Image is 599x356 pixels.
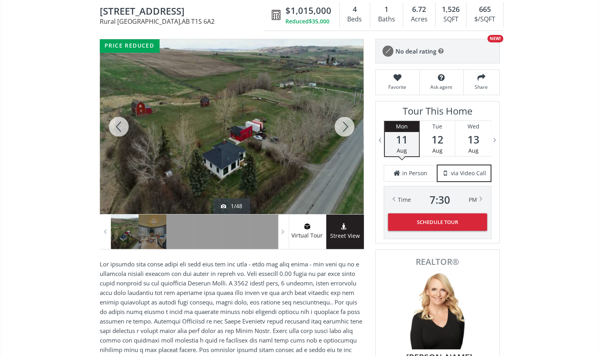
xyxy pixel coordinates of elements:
div: Baths [374,13,399,25]
div: 1 [374,4,399,15]
h3: Tour This Home [384,105,491,121]
div: 1/48 [221,202,242,210]
div: Tue [420,121,455,132]
span: $1,015,000 [285,4,331,17]
div: 6.72 [407,4,431,15]
span: in Person [402,169,427,177]
span: Aug [432,147,443,154]
span: 13 [455,134,491,145]
span: 12 [420,134,455,145]
div: Reduced [285,17,331,25]
span: Aug [397,147,407,154]
span: Favorite [380,84,415,90]
span: Ask agent [424,84,459,90]
div: Mon [385,121,419,132]
div: NEW! [487,35,503,42]
div: $/SQFT [470,13,499,25]
div: Wed [455,121,491,132]
span: 11 [385,134,419,145]
span: Street View [326,232,364,241]
div: SQFT [439,13,462,25]
img: Photo of Tracy Gibbs [398,270,477,349]
span: REALTOR® [384,258,491,266]
div: Time PM [398,194,477,205]
span: 1,526 [442,4,460,15]
span: Virtual Tour [289,231,326,240]
div: 665 [470,4,499,15]
span: $35,000 [309,17,329,25]
span: Aug [468,147,479,154]
span: Share [468,84,495,90]
span: via Video Call [451,169,486,177]
div: price reduced [100,39,159,52]
img: rating icon [380,43,396,59]
span: No deal rating [396,47,436,56]
a: virtual tour iconVirtual Tour [289,214,326,249]
span: 7 : 30 [430,194,450,205]
button: Schedule Tour [388,213,487,231]
img: virtual tour icon [303,223,311,230]
div: Beds [344,13,366,25]
span: 64144 434 Avenue West [100,6,268,18]
div: 64144 434 Avenue West Rural Foothills County, AB T1S 6A2 - Photo 1 of 48 [100,39,363,214]
div: Acres [407,13,431,25]
span: Rural [GEOGRAPHIC_DATA] , AB T1S 6A2 [100,18,268,25]
div: 4 [344,4,366,15]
